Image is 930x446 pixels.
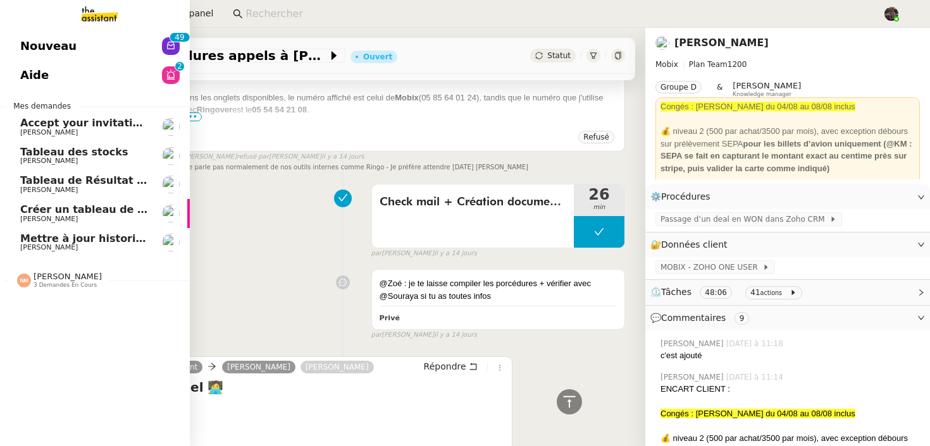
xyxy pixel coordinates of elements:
[162,176,180,193] img: users%2FAXgjBsdPtrYuxuZvIJjRexEdqnq2%2Favatar%2F1599931753966.jpeg
[689,60,728,69] span: Plan Team
[162,205,180,222] img: users%2FAXgjBsdPtrYuxuZvIJjRexEdqnq2%2Favatar%2F1599931753966.jpeg
[660,349,920,362] div: c'est ajouté
[371,263,392,274] span: false
[20,174,199,186] span: Tableau de Résultat Analytique
[645,306,930,330] div: 💬Commentaires 9
[547,51,571,60] span: Statut
[655,81,702,93] nz-tag: Groupe D
[6,100,78,112] span: Mes demandes
[20,157,78,165] span: [PERSON_NAME]
[660,139,912,173] strong: pour les billets d’avion uniquement (@KM : SEPA se fait en capturant le montant exact au centime ...
[660,125,915,174] div: 💰 niveau 2 (500 par achat/3500 par mois), avec exception débours sur prélèvement SEPA
[424,360,466,373] span: Répondre
[760,289,783,296] small: actions
[34,272,102,281] span: [PERSON_NAME]
[173,152,364,162] small: [PERSON_NAME] [PERSON_NAME]
[434,330,477,341] span: il y a 14 jours
[321,152,364,162] span: il y a 14 jours
[173,164,528,171] span: On ne parle pas normalement de nos outils internes comme Ringo - Je préfère attendre [DATE] [PERS...
[660,371,726,383] span: [PERSON_NAME]
[371,248,477,259] small: [PERSON_NAME]
[371,248,382,259] span: par
[660,383,920,395] div: ENCART CLIENT :
[419,359,482,373] button: Répondre
[733,81,801,90] span: [PERSON_NAME]
[661,313,726,323] span: Commentaires
[650,287,807,297] span: ⏲️
[650,313,754,323] span: 💬
[660,213,829,226] span: Passage d’un deal en WON dans Zoho CRM
[700,286,732,299] nz-tag: 48:06
[650,238,733,252] span: 🔐
[162,118,180,136] img: users%2FrLg9kJpOivdSURM9kMyTNR7xGo72%2Favatar%2Fb3a3d448-9218-437f-a4e5-c617cb932dda
[20,146,128,158] span: Tableau des stocks
[20,37,77,56] span: Nouveau
[380,277,617,302] div: @Zoé : je te laisse compiler les porcédures + vérifier avec @Souraya si tu as toutes infos
[20,117,382,129] span: Accept your invitation to join shared calenda"[PERSON_NAME]"
[660,338,726,349] span: [PERSON_NAME]
[371,330,382,341] span: par
[17,274,31,287] img: svg
[434,248,477,259] span: il y a 14 jours
[884,7,898,21] img: 2af2e8ed-4e7a-4339-b054-92d163d57814
[750,288,760,297] span: 41
[395,93,419,102] strong: Mobix
[175,62,184,71] nz-badge-sup: 2
[66,427,507,440] p: Merci pour cet échange 🙂
[655,60,678,69] span: Mobix
[726,371,786,383] span: [DATE] à 11:14
[179,92,619,116] div: Dans les onglets disponibles, le numéro affiché est celui de (05 85 64 01 24), tandis que le numé...
[645,232,930,257] div: 🔐Données client
[661,191,710,202] span: Procédures
[20,232,338,244] span: Mettre à jour historique Abaco Exercice [DATE] - [DATE]
[252,105,307,114] strong: 05 54 54 21 08
[717,81,722,97] span: &
[655,36,669,50] img: users%2FW4OQjB9BRtYK2an7yusO0WsYLsD3%2Favatar%2F28027066-518b-424c-8476-65f2e549ac29
[380,314,400,322] b: Privé
[363,53,392,61] div: Ouvert
[583,133,609,142] span: Refusé
[728,60,747,69] span: 1200
[733,81,801,97] app-user-label: Knowledge manager
[574,202,624,213] span: min
[380,193,566,212] span: Check mail + Création documents procédure
[179,128,619,153] div: À ce jour, , .
[222,361,295,373] a: [PERSON_NAME]
[20,203,275,215] span: Créer un tableau de bord gestion marge PAF
[66,402,507,415] p: [PERSON_NAME],
[179,112,202,121] span: •••
[371,178,392,188] span: false
[170,33,189,42] nz-badge-sup: 49
[20,66,49,85] span: Aide
[726,338,786,349] span: [DATE] à 11:18
[66,49,328,62] span: Envoyer procédures appels à [PERSON_NAME]
[371,330,477,341] small: [PERSON_NAME]
[660,261,762,274] span: MOBIX - ZOHO ONE USER
[661,287,691,297] span: Tâches
[645,280,930,304] div: ⏲️Tâches 48:06 41actions
[162,234,180,251] img: users%2FAXgjBsdPtrYuxuZvIJjRexEdqnq2%2Favatar%2F1599931753966.jpeg
[34,282,97,289] span: 3 demandes en cours
[66,378,507,396] h4: Suite à notre appel 🧑‍💻
[660,409,855,418] span: Congés : [PERSON_NAME] du 04/08 au 08/08 inclus
[180,33,185,44] p: 9
[20,215,78,223] span: [PERSON_NAME]
[733,91,791,98] span: Knowledge manager
[661,239,728,250] span: Données client
[735,312,750,325] nz-tag: 9
[177,62,182,73] p: 2
[20,243,78,251] span: [PERSON_NAME]
[197,105,232,114] strong: Ringover
[175,33,180,44] p: 4
[574,187,624,202] span: 26
[674,37,769,49] a: [PERSON_NAME]
[237,152,269,162] span: refusé par
[20,186,78,194] span: [PERSON_NAME]
[20,128,78,136] span: [PERSON_NAME]
[650,190,716,204] span: ⚙️
[162,147,180,165] img: users%2FAXgjBsdPtrYuxuZvIJjRexEdqnq2%2Favatar%2F1599931753966.jpeg
[660,102,855,111] span: Congés : [PERSON_NAME] du 04/08 au 08/08 inclus
[245,6,870,23] input: Rechercher
[301,361,374,373] a: [PERSON_NAME]
[645,184,930,209] div: ⚙️Procédures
